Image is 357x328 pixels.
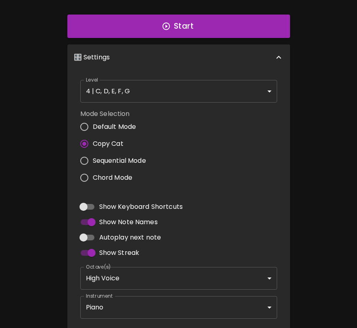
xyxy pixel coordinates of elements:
label: Instrument [86,292,113,299]
div: 🎛️ Settings [67,44,290,70]
span: Show Note Names [99,217,158,227]
span: Copy Cat [93,139,123,149]
span: Autoplay next note [99,233,161,242]
label: Octave(s) [86,263,111,270]
p: 🎛️ Settings [74,53,110,62]
span: Chord Mode [93,173,133,183]
span: Default Mode [93,122,136,132]
div: 4 | C, D, E, F, G [80,80,277,103]
label: Level [86,76,98,83]
span: Show Keyboard Shortcuts [99,202,183,212]
label: Mode Selection [80,109,152,118]
span: Sequential Mode [93,156,146,166]
div: Piano [80,296,277,319]
span: Show Streak [99,248,140,258]
button: Start [67,15,290,38]
div: High Voice [80,267,277,290]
